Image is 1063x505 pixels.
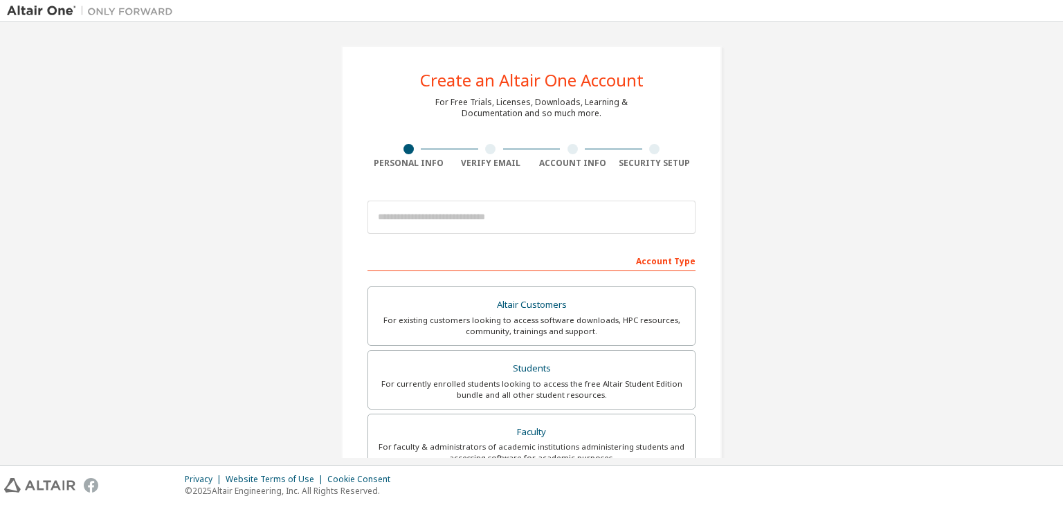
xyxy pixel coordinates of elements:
[376,359,687,378] div: Students
[84,478,98,493] img: facebook.svg
[226,474,327,485] div: Website Terms of Use
[327,474,399,485] div: Cookie Consent
[376,423,687,442] div: Faculty
[614,158,696,169] div: Security Setup
[435,97,628,119] div: For Free Trials, Licenses, Downloads, Learning & Documentation and so much more.
[376,295,687,315] div: Altair Customers
[185,485,399,497] p: © 2025 Altair Engineering, Inc. All Rights Reserved.
[367,249,696,271] div: Account Type
[367,158,450,169] div: Personal Info
[450,158,532,169] div: Verify Email
[376,315,687,337] div: For existing customers looking to access software downloads, HPC resources, community, trainings ...
[376,378,687,401] div: For currently enrolled students looking to access the free Altair Student Edition bundle and all ...
[420,72,644,89] div: Create an Altair One Account
[7,4,180,18] img: Altair One
[4,478,75,493] img: altair_logo.svg
[376,441,687,463] div: For faculty & administrators of academic institutions administering students and accessing softwa...
[185,474,226,485] div: Privacy
[531,158,614,169] div: Account Info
